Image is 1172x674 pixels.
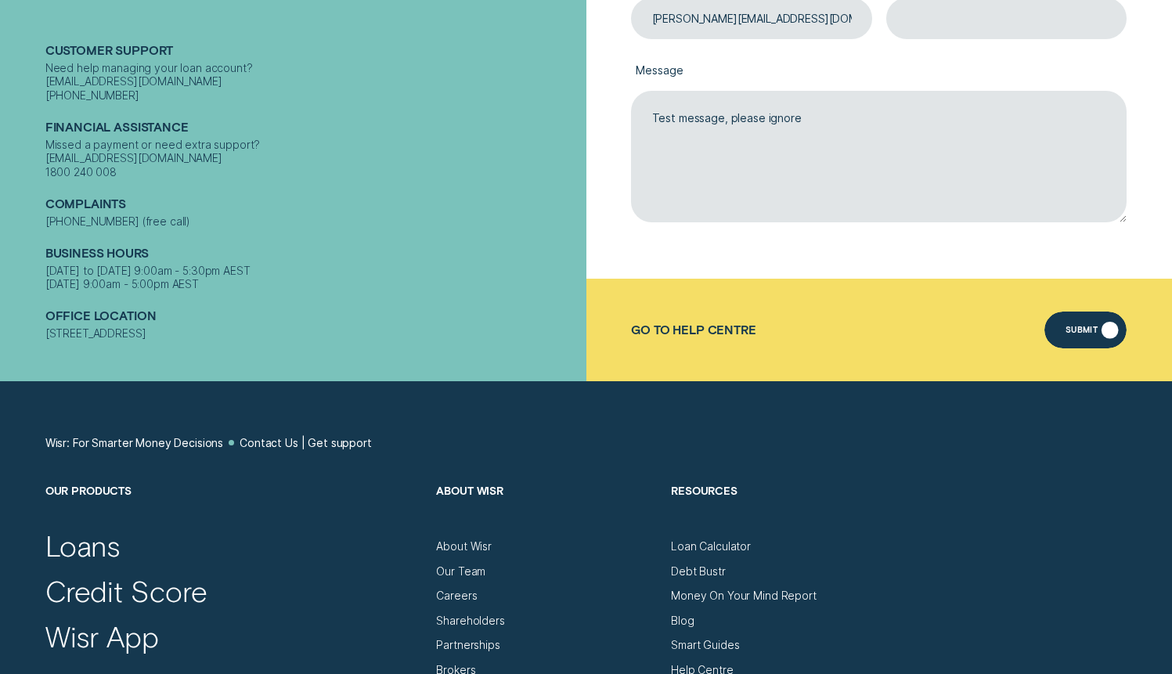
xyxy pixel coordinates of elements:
a: Our Team [436,564,485,578]
h2: Our Products [45,484,423,539]
a: Credit Score [45,573,207,609]
div: [PHONE_NUMBER] (free call) [45,214,579,229]
a: Wisr App [45,618,159,654]
h2: Financial assistance [45,120,579,138]
a: Loans [45,528,121,564]
h2: Office Location [45,308,579,326]
div: [DATE] to [DATE] 9:00am - 5:30pm AEST [DATE] 9:00am - 5:00pm AEST [45,264,579,291]
a: Contact Us | Get support [240,436,372,450]
a: Loan Calculator [671,539,751,553]
h2: About Wisr [436,484,657,539]
div: [STREET_ADDRESS] [45,326,579,341]
textarea: Test message, please ignore [631,91,1127,222]
a: Money On Your Mind Report [671,589,817,603]
div: Missed a payment or need extra support? [EMAIL_ADDRESS][DOMAIN_NAME] 1800 240 008 [45,138,579,179]
h2: Business Hours [45,246,579,264]
a: Careers [436,589,477,603]
a: Blog [671,614,694,628]
a: Smart Guides [671,638,739,652]
a: Shareholders [436,614,504,628]
h2: Customer support [45,43,579,61]
a: About Wisr [436,539,492,553]
h2: Resources [671,484,892,539]
button: Submit [1044,312,1127,348]
a: Partnerships [436,638,499,652]
h2: Complaints [45,196,579,214]
a: Debt Bustr [671,564,726,578]
label: Message [631,52,1127,90]
a: Wisr: For Smarter Money Decisions [45,436,223,450]
div: Need help managing your loan account? [EMAIL_ADDRESS][DOMAIN_NAME] [PHONE_NUMBER] [45,61,579,103]
a: Go to Help Centre [631,323,755,337]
